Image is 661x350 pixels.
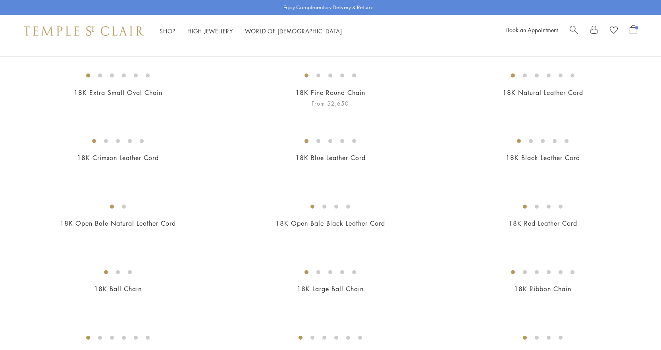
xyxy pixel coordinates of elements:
[295,153,366,162] a: 18K Blue Leather Cord
[630,25,637,37] a: Open Shopping Bag
[24,26,144,36] img: Temple St. Clair
[74,88,162,97] a: 18K Extra Small Oval Chain
[77,153,159,162] a: 18K Crimson Leather Cord
[570,25,578,37] a: Search
[312,99,349,108] span: From $2,650
[610,25,618,37] a: View Wishlist
[187,27,233,35] a: High JewelleryHigh Jewellery
[60,219,176,228] a: 18K Open Bale Natural Leather Cord
[509,219,577,228] a: 18K Red Leather Cord
[94,284,142,293] a: 18K Ball Chain
[503,88,583,97] a: 18K Natural Leather Cord
[506,153,580,162] a: 18K Black Leather Cord
[276,219,385,228] a: 18K Open Bale Black Leather Cord
[514,284,571,293] a: 18K Ribbon Chain
[506,26,558,34] a: Book an Appointment
[297,284,364,293] a: 18K Large Ball Chain
[160,27,175,35] a: ShopShop
[245,27,342,35] a: World of [DEMOGRAPHIC_DATA]World of [DEMOGRAPHIC_DATA]
[160,26,342,36] nav: Main navigation
[295,88,365,97] a: 18K Fine Round Chain
[283,4,374,12] p: Enjoy Complimentary Delivery & Returns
